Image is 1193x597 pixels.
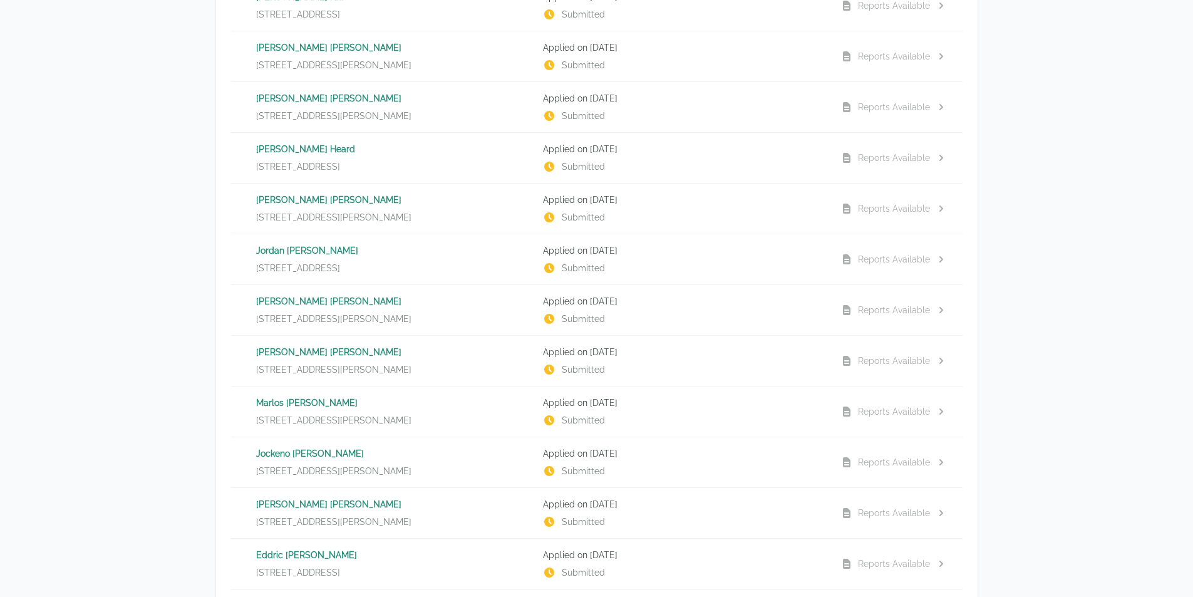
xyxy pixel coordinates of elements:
p: Submitted [543,8,820,21]
div: Reports Available [858,456,930,469]
p: [PERSON_NAME] [PERSON_NAME] [256,194,534,206]
span: [STREET_ADDRESS] [256,262,340,274]
time: [DATE] [590,449,617,459]
p: [PERSON_NAME] [PERSON_NAME] [256,41,534,54]
a: [PERSON_NAME] [PERSON_NAME][STREET_ADDRESS][PERSON_NAME]Applied on [DATE]SubmittedReports Available [231,336,963,386]
time: [DATE] [590,347,617,357]
p: Submitted [543,363,820,376]
a: Marlos [PERSON_NAME][STREET_ADDRESS][PERSON_NAME]Applied on [DATE]SubmittedReports Available [231,387,963,437]
time: [DATE] [590,499,617,509]
p: Submitted [543,160,820,173]
div: Reports Available [858,405,930,418]
p: Submitted [543,211,820,224]
p: Applied on [543,143,820,155]
p: Applied on [543,194,820,206]
span: [STREET_ADDRESS][PERSON_NAME] [256,211,411,224]
p: Applied on [543,41,820,54]
p: Submitted [543,110,820,122]
p: Submitted [543,313,820,325]
p: Applied on [543,397,820,409]
p: Submitted [543,465,820,477]
p: Submitted [543,516,820,528]
div: Reports Available [858,50,930,63]
p: Jordan [PERSON_NAME] [256,244,534,257]
p: Submitted [543,414,820,427]
time: [DATE] [590,398,617,408]
span: [STREET_ADDRESS] [256,160,340,173]
time: [DATE] [590,550,617,560]
p: Applied on [543,92,820,105]
p: Submitted [543,262,820,274]
time: [DATE] [590,93,617,103]
a: [PERSON_NAME] [PERSON_NAME][STREET_ADDRESS][PERSON_NAME]Applied on [DATE]SubmittedReports Available [231,285,963,335]
p: Applied on [543,447,820,460]
p: Applied on [543,549,820,561]
div: Reports Available [858,202,930,215]
p: Applied on [543,295,820,308]
div: Reports Available [858,101,930,113]
a: [PERSON_NAME] [PERSON_NAME][STREET_ADDRESS][PERSON_NAME]Applied on [DATE]SubmittedReports Available [231,82,963,132]
a: Jordan [PERSON_NAME][STREET_ADDRESS]Applied on [DATE]SubmittedReports Available [231,234,963,284]
a: [PERSON_NAME] Heard[STREET_ADDRESS]Applied on [DATE]SubmittedReports Available [231,133,963,183]
span: [STREET_ADDRESS] [256,566,340,579]
p: Submitted [543,59,820,71]
a: Eddric [PERSON_NAME][STREET_ADDRESS]Applied on [DATE]SubmittedReports Available [231,539,963,589]
a: Jockeno [PERSON_NAME][STREET_ADDRESS][PERSON_NAME]Applied on [DATE]SubmittedReports Available [231,437,963,487]
span: [STREET_ADDRESS][PERSON_NAME] [256,516,411,528]
span: [STREET_ADDRESS][PERSON_NAME] [256,313,411,325]
span: [STREET_ADDRESS][PERSON_NAME] [256,465,411,477]
p: [PERSON_NAME] [PERSON_NAME] [256,92,534,105]
div: Reports Available [858,507,930,519]
p: [PERSON_NAME] [PERSON_NAME] [256,346,534,358]
div: Reports Available [858,253,930,266]
p: Applied on [543,346,820,358]
a: [PERSON_NAME] [PERSON_NAME][STREET_ADDRESS][PERSON_NAME]Applied on [DATE]SubmittedReports Available [231,488,963,538]
p: Eddric [PERSON_NAME] [256,549,534,561]
span: [STREET_ADDRESS][PERSON_NAME] [256,363,411,376]
p: [PERSON_NAME] [PERSON_NAME] [256,498,534,511]
time: [DATE] [590,296,617,306]
time: [DATE] [590,43,617,53]
p: [PERSON_NAME] [PERSON_NAME] [256,295,534,308]
p: Marlos [PERSON_NAME] [256,397,534,409]
time: [DATE] [590,246,617,256]
p: [PERSON_NAME] Heard [256,143,534,155]
span: [STREET_ADDRESS][PERSON_NAME] [256,110,411,122]
time: [DATE] [590,195,617,205]
div: Reports Available [858,558,930,570]
span: [STREET_ADDRESS] [256,8,340,21]
a: [PERSON_NAME] [PERSON_NAME][STREET_ADDRESS][PERSON_NAME]Applied on [DATE]SubmittedReports Available [231,31,963,81]
span: [STREET_ADDRESS][PERSON_NAME] [256,414,411,427]
a: [PERSON_NAME] [PERSON_NAME][STREET_ADDRESS][PERSON_NAME]Applied on [DATE]SubmittedReports Available [231,184,963,234]
p: Applied on [543,498,820,511]
span: [STREET_ADDRESS][PERSON_NAME] [256,59,411,71]
time: [DATE] [590,144,617,154]
div: Reports Available [858,304,930,316]
div: Reports Available [858,152,930,164]
p: Submitted [543,566,820,579]
p: Jockeno [PERSON_NAME] [256,447,534,460]
div: Reports Available [858,355,930,367]
p: Applied on [543,244,820,257]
